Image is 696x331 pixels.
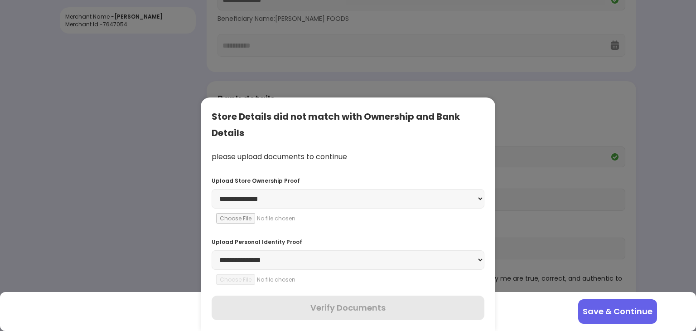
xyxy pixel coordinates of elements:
[212,152,484,162] div: please upload documents to continue
[212,108,484,141] div: Store Details did not match with Ownership and Bank Details
[212,238,484,246] div: Upload Personal Identity Proof
[578,299,657,324] button: Save & Continue
[212,296,484,320] button: Verify Documents
[212,177,484,185] div: Upload Store Ownership Proof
